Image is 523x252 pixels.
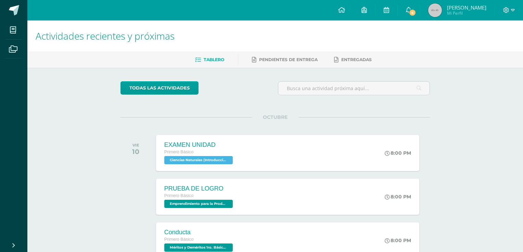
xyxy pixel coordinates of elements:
input: Busca una actividad próxima aquí... [278,82,430,95]
span: Primero Básico [164,150,193,154]
span: Mi Perfil [447,10,486,16]
a: Entregadas [334,54,372,65]
div: 8:00 PM [385,150,411,156]
span: Entregadas [341,57,372,62]
img: 45x45 [428,3,442,17]
a: Tablero [195,54,224,65]
a: Pendientes de entrega [252,54,318,65]
span: Tablero [204,57,224,62]
span: Actividades recientes y próximas [36,29,175,42]
div: EXAMEN UNIDAD [164,141,234,149]
div: 8:00 PM [385,194,411,200]
a: todas las Actividades [120,81,199,95]
span: [PERSON_NAME] [447,4,486,11]
span: OCTUBRE [252,114,298,120]
span: 6 [409,9,416,16]
span: Primero Básico [164,193,193,198]
span: Primero Básico [164,237,193,242]
div: VIE [132,143,139,148]
span: Emprendimiento para la Productividad 'C' [164,200,233,208]
span: Ciencias Naturales (Introducción a la Biología) 'C' [164,156,233,164]
div: 8:00 PM [385,237,411,243]
span: Méritos y Deméritos 1ro. Básico "C" 'C' [164,243,233,252]
div: 10 [132,148,139,156]
div: Conducta [164,229,234,236]
span: Pendientes de entrega [259,57,318,62]
div: PRUEBA DE LOGRO [164,185,234,192]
